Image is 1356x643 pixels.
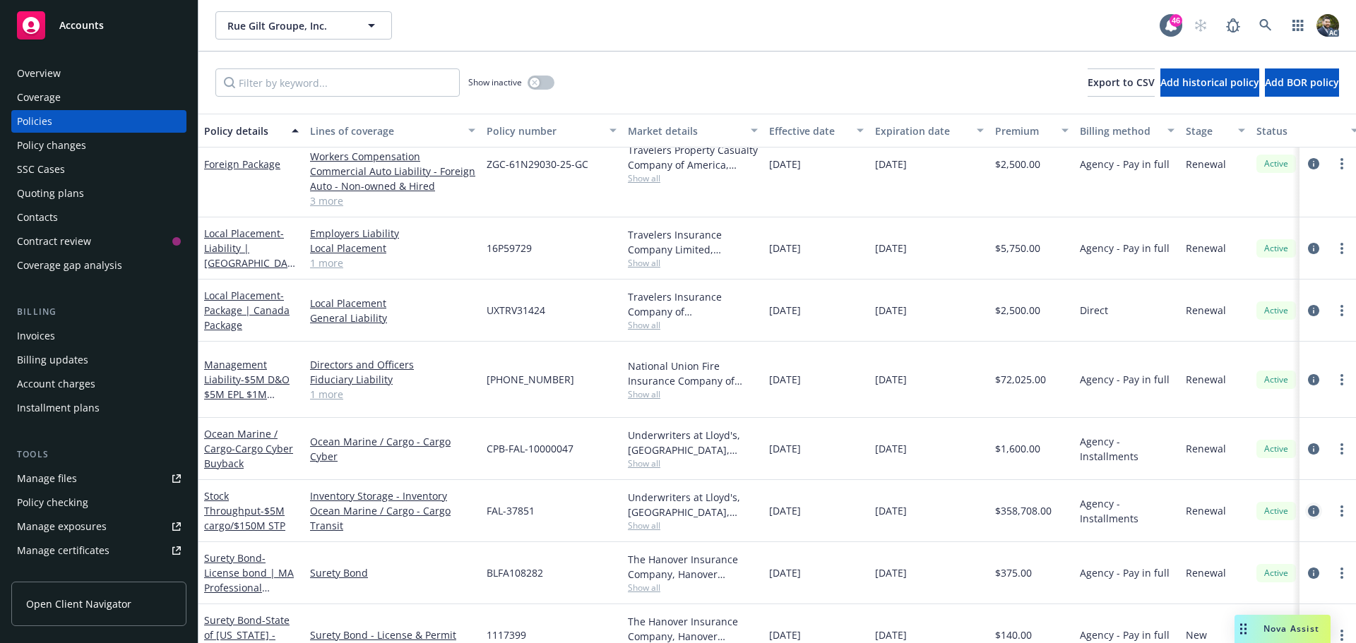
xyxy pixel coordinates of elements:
a: circleInformation [1305,240,1322,257]
a: more [1333,503,1350,519]
div: Premium [995,124,1053,138]
div: Account charges [17,373,95,395]
span: [DATE] [769,241,801,256]
a: Coverage [11,86,186,109]
a: 3 more [310,193,475,208]
button: Policy number [481,114,622,148]
a: SSC Cases [11,158,186,181]
a: Management Liability [204,358,290,416]
span: Show inactive [468,76,522,88]
div: Coverage [17,86,61,109]
a: circleInformation [1305,302,1322,319]
a: Fiduciary Liability [310,372,475,387]
span: Direct [1080,303,1108,318]
a: Manage certificates [11,539,186,562]
div: Policies [17,110,52,133]
a: Contract review [11,230,186,253]
span: - Package | Canada Package [204,289,290,332]
span: Add historical policy [1160,76,1259,89]
a: Ocean Marine / Cargo - Cargo Cyber [310,434,475,464]
span: [DATE] [875,303,907,318]
a: General Liability [310,311,475,325]
a: 1 more [310,387,475,402]
a: more [1333,240,1350,257]
div: Coverage gap analysis [17,254,122,277]
span: Active [1262,304,1290,317]
a: more [1333,371,1350,388]
span: Show all [628,388,758,400]
a: Foreign Package [204,157,280,171]
a: Policies [11,110,186,133]
a: more [1333,302,1350,319]
span: Active [1262,242,1290,255]
div: Quoting plans [17,182,84,205]
a: Billing updates [11,349,186,371]
div: 46 [1170,14,1182,27]
img: photo [1316,14,1339,37]
a: Local Placement [310,241,475,256]
span: Rue Gilt Groupe, Inc. [227,18,350,33]
a: circleInformation [1305,371,1322,388]
span: Renewal [1186,441,1226,456]
span: Renewal [1186,303,1226,318]
a: Employers Liability [310,226,475,241]
a: Policy changes [11,134,186,157]
span: [DATE] [769,627,801,642]
div: Lines of coverage [310,124,460,138]
span: Agency - Pay in full [1080,372,1170,387]
div: Effective date [769,124,848,138]
span: Show all [628,172,758,184]
div: Billing method [1080,124,1159,138]
div: Stage [1186,124,1230,138]
span: Show all [628,519,758,531]
span: Accounts [59,20,104,31]
span: Active [1262,373,1290,386]
span: Show all [628,257,758,269]
div: Policy details [204,124,283,138]
button: Market details [622,114,763,148]
span: [DATE] [875,565,907,580]
a: Stock Throughput [204,489,285,532]
span: - Cargo Cyber Buyback [204,442,293,470]
div: Invoices [17,325,55,347]
span: Renewal [1186,503,1226,518]
a: Start snowing [1186,11,1215,40]
a: Search [1251,11,1280,40]
span: - $5M D&O $5M EPL $1M Fiduciary [204,373,290,416]
div: Travelers Property Casualty Company of America, Travelers Insurance [628,143,758,172]
span: CPB-FAL-10000047 [487,441,573,456]
span: [DATE] [769,441,801,456]
span: Manage exposures [11,515,186,538]
div: Drag to move [1235,615,1252,643]
a: Inventory Storage - Inventory [310,488,475,503]
span: Active [1262,567,1290,579]
span: [DATE] [769,157,801,172]
div: Policy changes [17,134,86,157]
span: UXTRV31424 [487,303,545,318]
span: [DATE] [875,241,907,256]
span: Renewal [1186,241,1226,256]
div: Manage certificates [17,539,109,562]
span: $2,500.00 [995,157,1040,172]
div: Policy number [487,124,601,138]
div: Billing updates [17,349,88,371]
span: $5,750.00 [995,241,1040,256]
span: Renewal [1186,565,1226,580]
span: Active [1262,505,1290,517]
div: Billing [11,305,186,319]
a: Ocean Marine / Cargo - Cargo Transit [310,503,475,533]
span: [DATE] [875,157,907,172]
a: Directors and Officers [310,357,475,372]
a: Local Placement [204,227,293,299]
a: circleInformation [1305,565,1322,582]
span: Agency - Installments [1080,434,1174,464]
div: Policy checking [17,491,88,514]
span: $2,500.00 [995,303,1040,318]
span: [DATE] [875,441,907,456]
button: Export to CSV [1088,68,1155,97]
a: Report a Bug [1219,11,1247,40]
span: 1117399 [487,627,526,642]
div: Underwriters at Lloyd's, [GEOGRAPHIC_DATA], [PERSON_NAME] of [GEOGRAPHIC_DATA], [PERSON_NAME] Cargo [628,490,758,519]
span: $1,600.00 [995,441,1040,456]
div: Market details [628,124,742,138]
